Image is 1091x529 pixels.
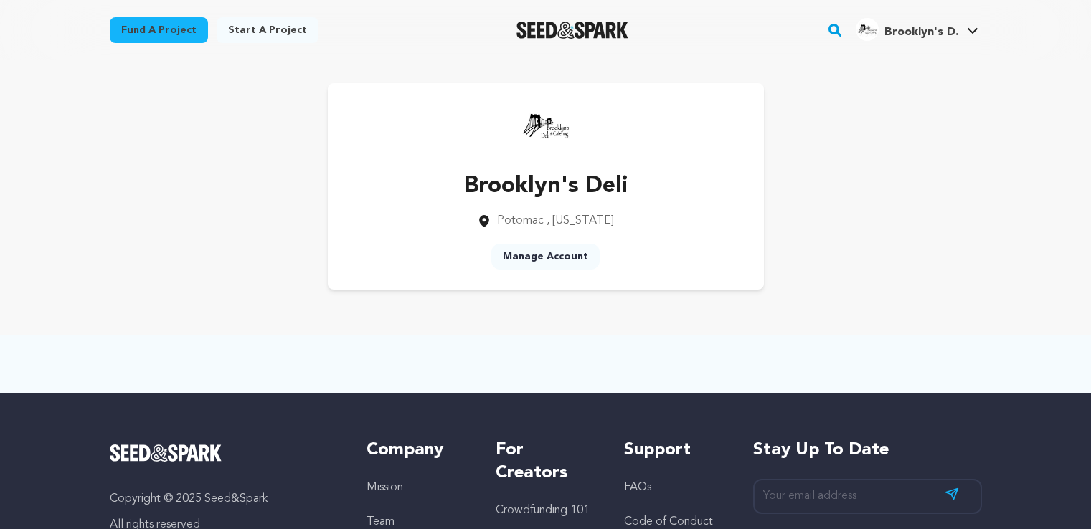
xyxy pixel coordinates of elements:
span: Brooklyn's D. [884,27,958,38]
img: https://seedandspark-static.s3.us-east-2.amazonaws.com/images/User/002/309/849/medium/db89e20ed1a... [517,97,575,155]
img: Seed&Spark Logo [110,444,222,462]
p: Copyright © 2025 Seed&Spark [110,490,339,507]
h5: For Creators [496,439,595,485]
h5: Stay up to date [753,439,982,462]
p: Brooklyn's Deli [464,169,628,204]
div: Brooklyn's D.'s Profile [856,18,958,41]
a: Manage Account [491,244,600,270]
h5: Support [624,439,724,462]
span: Brooklyn's D.'s Profile [853,15,981,45]
img: db89e20ed1a4527e.jpg [856,18,879,41]
a: FAQs [624,482,651,493]
a: Code of Conduct [624,516,713,528]
a: Crowdfunding 101 [496,505,590,516]
a: Start a project [217,17,318,43]
span: Potomac [497,215,544,227]
a: Mission [367,482,403,493]
span: , [US_STATE] [547,215,614,227]
a: Brooklyn's D.'s Profile [853,15,981,41]
img: Seed&Spark Logo Dark Mode [516,22,629,39]
a: Seed&Spark Homepage [516,22,629,39]
input: Your email address [753,479,982,514]
h5: Company [367,439,466,462]
a: Fund a project [110,17,208,43]
a: Team [367,516,395,528]
a: Seed&Spark Homepage [110,444,339,462]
